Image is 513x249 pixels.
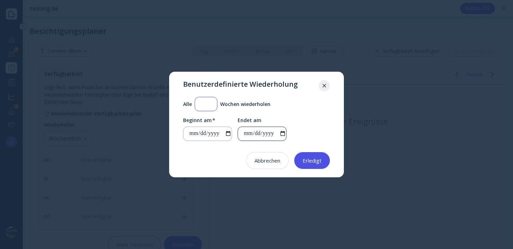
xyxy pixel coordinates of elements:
[294,152,330,169] button: Erledigt
[238,117,261,124] div: Endet am
[254,158,280,163] div: Abbrechen
[183,97,330,111] div: Alle Wochen wiederholen
[183,117,212,124] div: Beginnt am
[246,152,289,169] button: Abbrechen
[303,158,321,163] div: Erledigt
[183,80,330,88] h5: Benutzerdefinierte Wiederholung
